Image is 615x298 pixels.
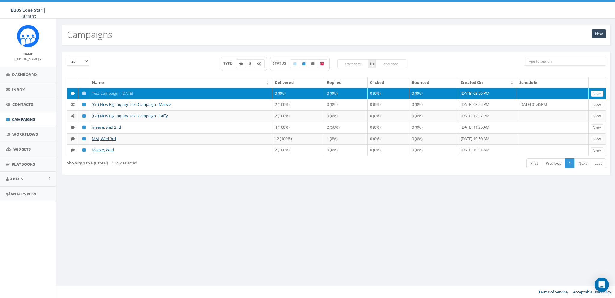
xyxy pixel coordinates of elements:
[82,148,86,152] i: Published
[368,110,409,122] td: 0 (0%)
[272,99,325,110] td: 2 (100%)
[368,99,409,110] td: 0 (0%)
[293,62,296,66] i: Draft
[12,131,38,137] span: Workflows
[308,59,318,68] label: Unpublished
[538,289,568,295] a: Terms of Service
[592,29,606,38] a: New
[71,148,75,152] i: Text SMS
[458,99,517,110] td: [DATE] 03:52 PM
[591,136,603,142] a: View
[409,88,458,99] td: 0 (0%)
[71,125,75,129] i: Text SMS
[542,158,565,168] a: Previous
[13,146,31,152] span: Widgets
[409,122,458,133] td: 0 (0%)
[92,124,121,130] a: maeve, wed 2nd
[112,160,137,166] span: 1 row selected
[23,52,33,56] small: Name
[458,122,517,133] td: [DATE] 11:25 AM
[591,124,603,131] a: View
[272,77,325,88] th: Delivered
[375,59,407,68] input: end date
[458,110,517,122] td: [DATE] 12:37 PM
[236,59,246,68] label: Text SMS
[89,77,272,88] th: Name: activate to sort column ascending
[573,289,611,295] a: Acceptable Use Policy
[272,122,325,133] td: 4 (100%)
[272,88,325,99] td: 0 (0%)
[458,144,517,156] td: [DATE] 10:31 AM
[302,62,305,66] i: Published
[249,62,251,66] i: Ringless Voice Mail
[458,133,517,145] td: [DATE] 10:50 AM
[409,99,458,110] td: 0 (0%)
[458,77,517,88] th: Created On: activate to sort column ascending
[324,88,367,99] td: 0 (0%)
[526,158,542,168] a: First
[92,147,114,152] a: Maeve, Wed
[324,110,367,122] td: 0 (0%)
[409,77,458,88] th: Bounced
[67,29,112,39] h2: Campaigns
[272,144,325,156] td: 2 (100%)
[524,57,606,66] input: Type to search
[82,103,86,106] i: Published
[82,91,86,95] i: Draft
[92,113,168,118] a: (GT) New Big Inquiry Text Campaign - Taffy
[324,144,367,156] td: 0 (0%)
[272,133,325,145] td: 12 (100%)
[409,144,458,156] td: 0 (0%)
[591,158,606,168] a: Last
[458,88,517,99] td: [DATE] 03:56 PM
[223,61,236,66] span: TYPE
[71,91,75,95] i: Text SMS
[82,137,86,141] i: Published
[239,62,243,66] i: Text SMS
[591,91,603,97] a: View
[574,158,591,168] a: Next
[12,161,35,167] span: Playbooks
[591,147,603,154] a: View
[368,144,409,156] td: 0 (0%)
[368,77,409,88] th: Clicked
[299,59,309,68] label: Published
[14,57,42,61] small: [PERSON_NAME]
[12,87,25,92] span: Inbox
[337,59,368,68] input: start date
[409,133,458,145] td: 0 (0%)
[368,122,409,133] td: 0 (0%)
[71,137,75,141] i: Text SMS
[12,117,35,122] span: Campaigns
[517,99,589,110] td: [DATE] 01:45PM
[368,133,409,145] td: 0 (0%)
[12,72,37,77] span: Dashboard
[517,77,589,88] th: Schedule
[82,114,86,118] i: Published
[11,191,36,197] span: What's New
[368,88,409,99] td: 0 (0%)
[368,59,375,68] span: to
[409,110,458,122] td: 0 (0%)
[324,133,367,145] td: 1 (8%)
[324,99,367,110] td: 0 (0%)
[17,25,39,47] img: Rally_Corp_Icon_1.png
[591,113,603,119] a: View
[324,77,367,88] th: Replied
[272,110,325,122] td: 2 (100%)
[92,91,133,96] a: Test Campaign - [DATE]
[10,176,24,182] span: Admin
[273,61,290,66] span: STATUS
[311,62,314,66] i: Unpublished
[324,122,367,133] td: 2 (50%)
[82,125,86,129] i: Published
[591,102,603,108] a: View
[565,158,575,168] a: 1
[246,59,255,68] label: Ringless Voice Mail
[11,7,46,19] span: BBBS Lone Star | Tarrant
[71,103,75,106] i: Automated Message
[14,56,42,61] a: [PERSON_NAME]
[317,59,327,68] label: Archived
[254,59,265,68] label: Automated Message
[257,62,261,66] i: Automated Message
